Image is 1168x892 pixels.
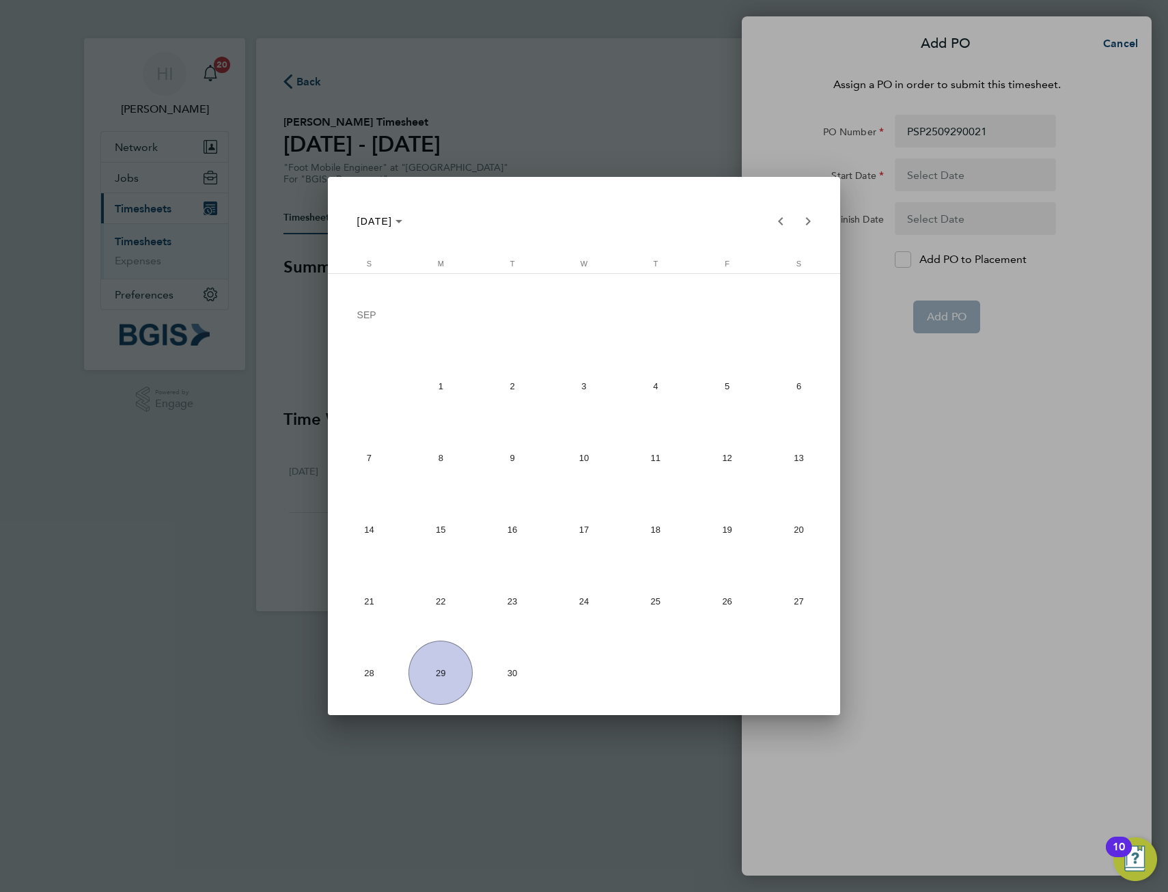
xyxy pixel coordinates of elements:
button: September 12, 2025 [691,422,763,494]
span: 25 [624,569,688,633]
button: September 2, 2025 [477,350,548,422]
span: 13 [766,426,831,490]
button: September 24, 2025 [548,566,620,637]
button: September 26, 2025 [691,566,763,637]
button: Choose month and year [352,209,408,234]
button: September 28, 2025 [333,637,405,709]
span: 12 [695,426,759,490]
span: 27 [766,569,831,633]
td: SEP [333,279,835,350]
span: 29 [408,641,473,705]
span: 30 [480,641,544,705]
button: September 13, 2025 [763,422,835,494]
span: 14 [337,497,401,561]
span: 2 [480,354,544,418]
button: September 7, 2025 [333,422,405,494]
button: September 17, 2025 [548,494,620,566]
button: September 27, 2025 [763,566,835,637]
button: September 6, 2025 [763,350,835,422]
button: September 3, 2025 [548,350,620,422]
button: September 11, 2025 [620,422,691,494]
span: 18 [624,497,688,561]
button: September 16, 2025 [477,494,548,566]
span: 8 [408,426,473,490]
span: 3 [552,354,616,418]
button: September 25, 2025 [620,566,691,637]
span: 5 [695,354,759,418]
span: 19 [695,497,759,561]
button: September 29, 2025 [405,637,477,709]
span: W [581,260,587,268]
span: 10 [552,426,616,490]
span: 26 [695,569,759,633]
span: S [367,260,372,268]
button: September 21, 2025 [333,566,405,637]
button: September 22, 2025 [405,566,477,637]
span: T [510,260,515,268]
span: M [438,260,444,268]
button: September 14, 2025 [333,494,405,566]
button: September 4, 2025 [620,350,691,422]
button: September 15, 2025 [405,494,477,566]
button: Previous month [767,208,794,235]
button: September 1, 2025 [405,350,477,422]
span: F [725,260,729,268]
button: September 10, 2025 [548,422,620,494]
button: September 19, 2025 [691,494,763,566]
span: 4 [624,354,688,418]
span: 7 [337,426,401,490]
span: 23 [480,569,544,633]
button: September 30, 2025 [477,637,548,709]
span: [DATE] [357,216,393,227]
button: September 20, 2025 [763,494,835,566]
button: September 23, 2025 [477,566,548,637]
span: 9 [480,426,544,490]
button: September 8, 2025 [405,422,477,494]
span: 24 [552,569,616,633]
span: 15 [408,497,473,561]
span: 6 [766,354,831,418]
span: 11 [624,426,688,490]
div: 10 [1113,847,1125,865]
span: 20 [766,497,831,561]
button: September 9, 2025 [477,422,548,494]
span: T [653,260,658,268]
span: 21 [337,569,401,633]
span: 1 [408,354,473,418]
button: September 18, 2025 [620,494,691,566]
span: 22 [408,569,473,633]
button: September 5, 2025 [691,350,763,422]
button: Open Resource Center, 10 new notifications [1113,837,1157,881]
span: 28 [337,641,401,705]
span: 17 [552,497,616,561]
button: Next month [794,208,822,235]
span: S [796,260,801,268]
span: 16 [480,497,544,561]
